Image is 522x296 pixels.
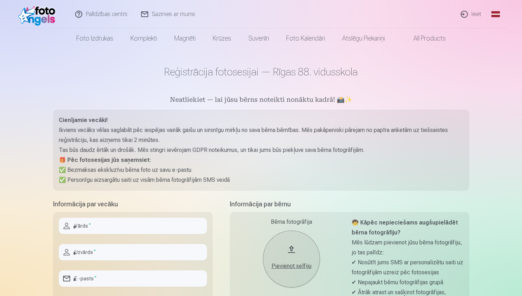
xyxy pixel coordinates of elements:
p: ✔ Nosūtīt jums SMS ar personalizētu saiti uz fotogrāfijām uzreiz pēc fotosesijas [352,258,464,277]
p: Tas būs daudz ērtāk un drošāk. Mēs stingri ievērojam GDPR noteikumus, un tikai jums būs piekļuve ... [59,145,464,155]
div: Pievienot selfiju [270,262,313,270]
a: Krūzes [204,28,240,48]
strong: Cienījamie vecāki! [59,117,108,123]
a: Foto izdrukas [68,28,122,48]
p: Ikviens vecāks vēlas saglabāt pēc iespējas vairāk gaišu un sirsnīgu mirkļu no sava bērna bērnības... [59,125,464,145]
p: Mēs lūdzam pievienot jūsu bērna fotogrāfiju, jo tas palīdz: [352,238,464,258]
h1: Reģistrācija fotosesijai — Rīgas 88. vidusskola [53,65,469,78]
img: /fa1 [18,3,59,26]
h5: Informācija par vecāku [53,199,213,209]
strong: 🧒 Kāpēc nepieciešams augšupielādēt bērna fotogrāfiju? [352,219,458,236]
h5: Informācija par bērnu [230,199,469,209]
strong: 🎁 Pēc fotosesijas jūs saņemsiet: [59,157,151,163]
p: ✅ Personīgu aizsargātu saiti uz visām bērna fotogrāfijām SMS veidā [59,175,464,185]
a: Suvenīri [240,28,278,48]
button: Pievienot selfiju [263,231,320,287]
p: ✔ Nepajaukt bērnu fotogrāfijas grupā [352,277,464,287]
h5: Neatliekiet — lai jūsu bērns noteikti nonāktu kadrā! 📸✨ [53,95,469,105]
a: Komplekti [122,28,166,48]
a: All products [393,28,454,48]
a: Magnēti [166,28,204,48]
div: Bērna fotogrāfija [236,218,347,226]
a: Atslēgu piekariņi [334,28,393,48]
p: ✅ Bezmaksas ekskluzīvu bērna foto uz savu e-pastu [59,165,464,175]
a: Foto kalendāri [278,28,334,48]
